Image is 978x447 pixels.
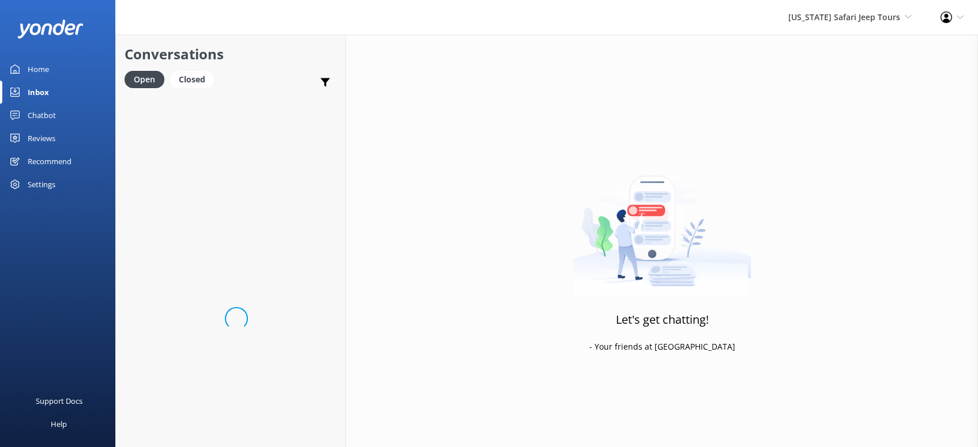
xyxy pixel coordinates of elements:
div: Inbox [28,81,49,104]
h3: Let's get chatting! [616,310,709,329]
div: Open [125,71,164,88]
div: Settings [28,173,55,196]
a: Open [125,73,170,85]
div: Closed [170,71,214,88]
img: artwork of a man stealing a conversation from at giant smartphone [573,151,751,296]
p: - Your friends at [GEOGRAPHIC_DATA] [589,340,735,353]
div: Reviews [28,127,55,150]
div: Recommend [28,150,72,173]
span: [US_STATE] Safari Jeep Tours [788,12,900,22]
img: yonder-white-logo.png [17,20,84,39]
div: Chatbot [28,104,56,127]
a: Closed [170,73,220,85]
div: Help [51,412,67,435]
h2: Conversations [125,43,337,65]
div: Support Docs [36,389,82,412]
div: Home [28,58,49,81]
